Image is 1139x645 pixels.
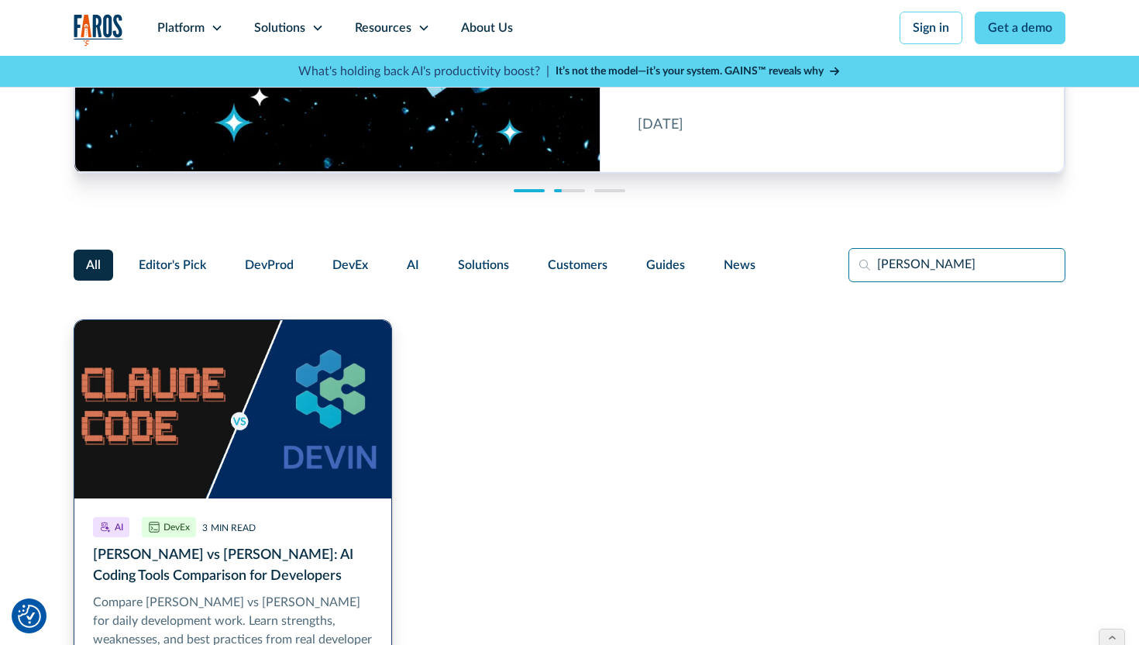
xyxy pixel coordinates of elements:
span: Guides [646,256,685,274]
img: Claude Code logo vs. Devin AI logo [74,320,391,498]
span: News [724,256,755,274]
img: Revisit consent button [18,605,41,628]
span: Customers [548,256,607,274]
span: Solutions [458,256,509,274]
a: Sign in [900,12,962,44]
div: Resources [355,19,411,37]
a: Get a demo [975,12,1065,44]
input: Search resources [848,248,1065,282]
span: Editor's Pick [139,256,206,274]
a: It’s not the model—it’s your system. GAINS™ reveals why [556,64,841,80]
span: All [86,256,101,274]
div: Platform [157,19,205,37]
span: DevProd [245,256,294,274]
div: Solutions [254,19,305,37]
form: Filter Form [74,248,1065,282]
img: Logo of the analytics and reporting company Faros. [74,14,123,46]
span: AI [407,256,419,274]
button: Cookie Settings [18,605,41,628]
a: home [74,14,123,46]
p: What's holding back AI's productivity boost? | [298,62,549,81]
span: DevEx [332,256,368,274]
strong: It’s not the model—it’s your system. GAINS™ reveals why [556,66,824,77]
